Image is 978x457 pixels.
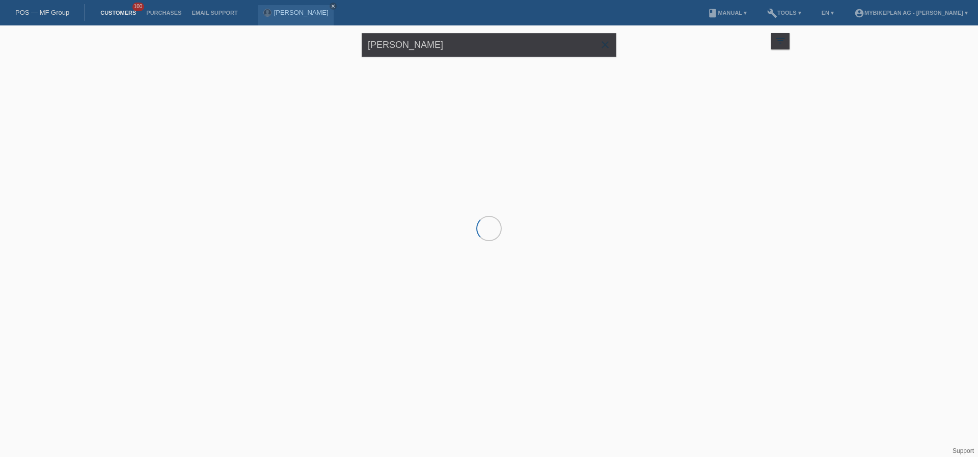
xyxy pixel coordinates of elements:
i: close [599,39,611,51]
a: Customers [95,10,141,16]
i: close [331,4,336,9]
a: account_circleMybikeplan AG - [PERSON_NAME] ▾ [849,10,973,16]
a: bookManual ▾ [702,10,752,16]
i: filter_list [775,35,786,46]
a: Purchases [141,10,186,16]
a: Email Support [186,10,242,16]
a: POS — MF Group [15,9,69,16]
input: Search... [362,33,616,57]
a: buildTools ▾ [762,10,806,16]
i: build [767,8,777,18]
a: close [330,3,337,10]
a: Support [953,447,974,454]
span: 100 [132,3,145,11]
i: account_circle [854,8,864,18]
a: [PERSON_NAME] [274,9,329,16]
i: book [708,8,718,18]
a: EN ▾ [817,10,839,16]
